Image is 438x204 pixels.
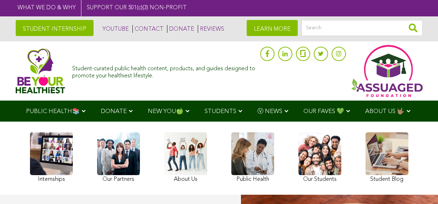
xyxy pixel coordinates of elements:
span: DONATE [101,108,127,114]
span: OUR FAVES 💚 [303,108,344,114]
a: YOUTUBE [101,25,129,33]
a: LEARN MORE [247,20,298,36]
input: Search [301,20,423,36]
span: ABOUT US 🤟🏽 [365,108,404,114]
span: STUDENTS [205,108,236,114]
div: Navigation Menu [16,101,423,122]
a: DONATE [167,25,194,33]
img: glassdoor [300,50,305,57]
span: PUBLIC HEALTH📚 [26,108,80,114]
span: NEW YOU🍏 [148,108,183,114]
a: CONTACT [132,25,163,33]
a: STUDENT INTERNSHIP [16,20,94,36]
iframe: Chat Widget [402,170,438,204]
img: Assuaged App [351,45,423,97]
img: Assuaged [16,48,65,93]
a: REVIEWS [198,25,224,33]
span: Ⓥ NEWS [257,108,282,114]
div: Student-curated public health content, products, and guides designed to promote your healthiest l... [72,62,256,79]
